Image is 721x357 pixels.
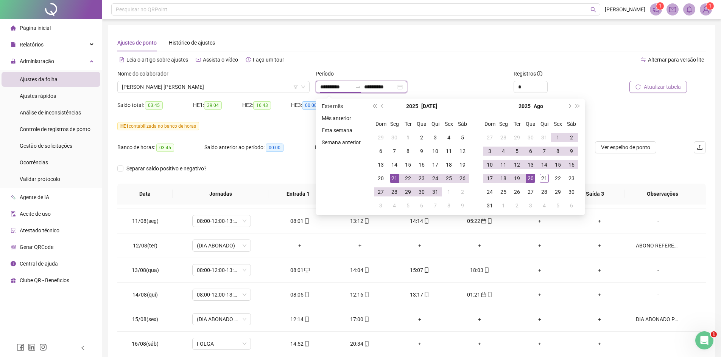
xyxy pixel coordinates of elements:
td: 2025-08-11 [497,158,510,172]
div: 6 [526,147,535,156]
td: 2025-07-27 [483,131,497,144]
td: 2025-08-08 [551,144,565,158]
td: 2025-07-03 [428,131,442,144]
span: home [11,25,16,31]
td: 2025-07-17 [428,158,442,172]
th: Saída 3 [565,184,625,204]
button: Ver espelho de ponto [595,141,656,153]
span: (DIA ABONADO) [197,240,246,251]
div: 16 [567,160,576,169]
span: Clube QR - Beneficios [20,277,69,283]
div: + [396,241,444,250]
span: search [590,7,596,12]
td: 2025-09-04 [537,199,551,212]
div: HE 3: [291,101,340,110]
span: filter [293,85,298,89]
span: 00:00 [302,101,320,110]
td: 2025-08-10 [483,158,497,172]
td: 2025-07-30 [415,185,428,199]
div: 31 [431,187,440,196]
span: 1 [709,3,712,9]
div: 22 [553,174,562,183]
span: 08:00-12:00-13:00-18:00 [197,264,246,276]
div: 24 [431,174,440,183]
td: 2025-08-04 [388,199,401,212]
span: upload [697,144,703,150]
td: 2025-07-09 [415,144,428,158]
td: 2025-08-03 [374,199,388,212]
span: mail [669,6,676,13]
div: 13:12 [336,217,383,225]
div: 10 [485,160,494,169]
span: mobile [363,218,369,224]
td: 2025-07-01 [401,131,415,144]
span: Leia o artigo sobre ajustes [126,57,188,63]
th: Jornadas [173,184,268,204]
div: 25 [499,187,508,196]
td: 2025-08-24 [483,185,497,199]
div: Saldo anterior ao período: [204,143,315,152]
div: 29 [403,187,413,196]
div: 5 [403,201,413,210]
td: 2025-08-19 [510,172,524,185]
button: year panel [519,99,531,114]
div: 2 [512,201,522,210]
td: 2025-06-30 [388,131,401,144]
span: swap [641,57,646,62]
span: Análise de inconsistências [20,110,81,116]
div: 2 [417,133,426,142]
div: 8 [553,147,562,156]
span: lock [11,59,16,64]
span: Relatórios [20,42,44,48]
div: 27 [485,133,494,142]
th: Entrada 1 [268,184,328,204]
span: 39:04 [204,101,222,110]
th: Seg [388,117,401,131]
td: 2025-09-05 [551,199,565,212]
th: Qui [428,117,442,131]
div: 19 [512,174,522,183]
div: 4 [540,201,549,210]
button: prev-year [378,99,387,114]
div: HE 1: [193,101,242,110]
span: Página inicial [20,25,51,31]
td: 2025-08-04 [497,144,510,158]
div: 30 [567,187,576,196]
th: Sex [442,117,456,131]
span: Validar protocolo [20,176,60,182]
div: + [276,241,324,250]
td: 2025-06-29 [374,131,388,144]
div: 3 [376,201,385,210]
div: 29 [376,133,385,142]
div: 6 [417,201,426,210]
span: Assista o vídeo [203,57,238,63]
td: 2025-08-16 [565,158,578,172]
span: Ocorrências [20,159,48,165]
td: 2025-07-16 [415,158,428,172]
span: swap-right [355,84,361,90]
div: 14:14 [396,217,444,225]
th: Ter [510,117,524,131]
span: RONAN FERREIRA MATIAS [122,81,305,93]
button: year panel [406,99,418,114]
span: Ver espelho de ponto [601,143,650,151]
td: 2025-08-31 [483,199,497,212]
td: 2025-09-02 [510,199,524,212]
td: 2025-07-14 [388,158,401,172]
td: 2025-08-03 [483,144,497,158]
li: Esta semana [319,126,364,135]
td: 2025-08-17 [483,172,497,185]
td: 2025-08-18 [497,172,510,185]
span: Registros [514,70,542,78]
div: 1 [553,133,562,142]
div: 5 [512,147,522,156]
div: 21 [540,174,549,183]
div: 9 [567,147,576,156]
div: 2 [567,133,576,142]
div: 12 [512,160,522,169]
td: 2025-07-12 [456,144,469,158]
span: Gerar QRCode [20,244,53,250]
span: HE 1 [120,124,129,129]
div: 8 [444,201,453,210]
td: 2025-07-28 [388,185,401,199]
